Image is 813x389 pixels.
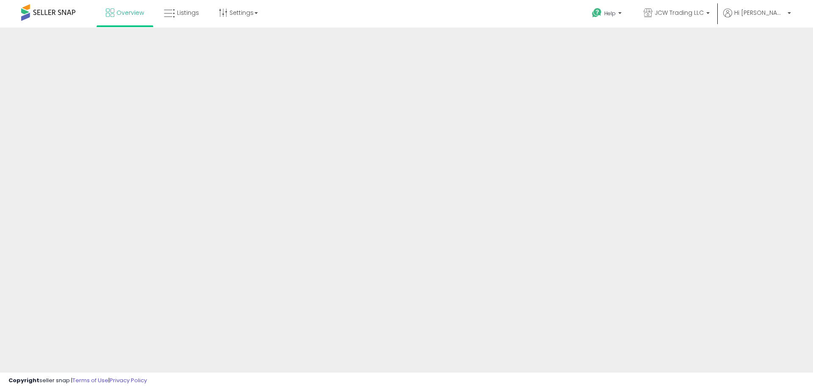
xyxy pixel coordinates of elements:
[177,8,199,17] span: Listings
[116,8,144,17] span: Overview
[72,376,108,384] a: Terms of Use
[604,10,616,17] span: Help
[734,8,785,17] span: Hi [PERSON_NAME]
[655,8,704,17] span: JCW Trading LLC
[592,8,602,18] i: Get Help
[8,376,39,384] strong: Copyright
[110,376,147,384] a: Privacy Policy
[723,8,791,28] a: Hi [PERSON_NAME]
[8,377,147,385] div: seller snap | |
[585,1,630,28] a: Help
